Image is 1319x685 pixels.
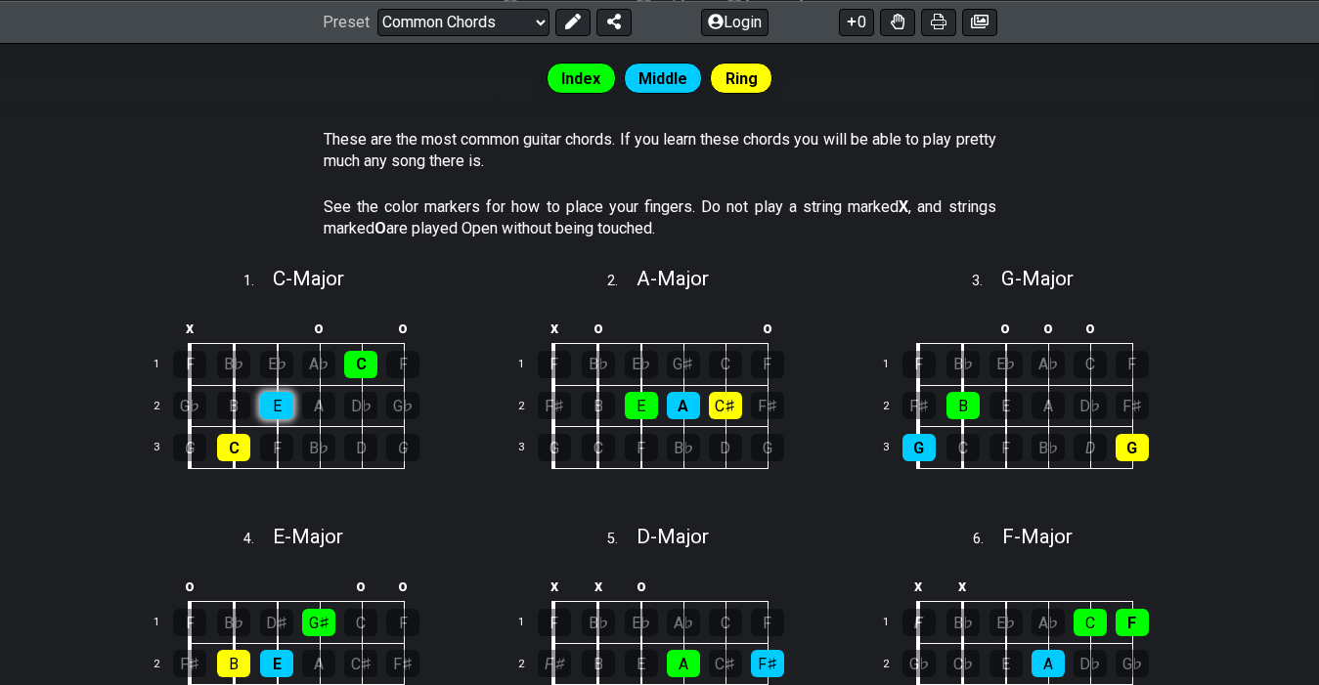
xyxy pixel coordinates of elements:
div: D♭ [1074,392,1107,419]
div: B♭ [667,434,700,461]
div: F♯ [751,392,784,419]
td: 3 [506,427,553,469]
div: C♭ [946,650,980,677]
div: B♭ [946,351,980,378]
span: 5 . [607,529,637,550]
td: x [897,570,942,602]
div: C [344,351,377,378]
div: E♭ [989,609,1023,636]
td: o [746,312,788,344]
div: F♯ [538,392,571,419]
div: F [1116,609,1149,636]
div: A♭ [667,609,700,636]
td: 2 [506,643,553,685]
div: C♯ [709,650,742,677]
div: E [625,650,658,677]
div: B♭ [582,609,615,636]
div: C [946,434,980,461]
td: o [985,312,1028,344]
div: B [582,392,615,419]
button: 0 [839,8,874,35]
div: C [217,434,250,461]
span: Middle [638,64,687,93]
span: G - Major [1001,267,1074,290]
td: o [620,570,663,602]
td: 1 [142,344,189,386]
div: C [1074,351,1107,378]
div: C [709,351,742,378]
div: B♭ [946,609,980,636]
div: E♭ [625,609,658,636]
div: F [173,609,206,636]
div: E♭ [625,351,658,378]
span: 6 . [973,529,1002,550]
span: Preset [323,13,370,31]
span: 2 . [607,271,637,292]
div: F [173,351,206,378]
div: F♯ [538,650,571,677]
td: 3 [871,427,918,469]
p: See the color markers for how to place your fingers. Do not play a string marked , and strings ma... [324,196,996,240]
div: F [751,609,784,636]
div: G [538,434,571,461]
td: x [532,570,577,602]
div: A [302,650,335,677]
div: C♯ [344,650,377,677]
div: F [1116,351,1149,378]
span: Index [561,64,600,93]
span: F - Major [1002,525,1073,548]
div: G♯ [302,609,335,636]
div: A♭ [302,351,335,378]
div: G♯ [667,351,700,378]
td: o [1027,312,1069,344]
div: F [386,609,419,636]
span: 1 . [243,271,273,292]
div: B [582,650,615,677]
td: o [1069,312,1111,344]
button: Create image [962,8,997,35]
div: B [217,650,250,677]
div: F [751,351,784,378]
td: 1 [506,344,553,386]
td: 2 [871,643,918,685]
div: D♭ [1074,650,1107,677]
div: D♭ [344,392,377,419]
span: Ring [725,64,758,93]
td: 3 [142,427,189,469]
div: F [989,434,1023,461]
strong: O [374,219,386,237]
div: B♭ [582,351,615,378]
td: 2 [142,643,189,685]
td: x [532,312,577,344]
div: C♯ [709,392,742,419]
button: Toggle Dexterity for all fretkits [880,8,915,35]
td: o [298,312,340,344]
div: A [302,392,335,419]
div: A [667,392,700,419]
div: C [709,609,742,636]
div: D [344,434,377,461]
div: F [386,351,419,378]
div: F [260,434,293,461]
td: o [576,312,620,344]
div: E [260,392,293,419]
td: o [340,570,382,602]
span: 4 . [243,529,273,550]
div: G [386,434,419,461]
span: A - Major [637,267,709,290]
div: F♯ [173,650,206,677]
div: E [989,392,1023,419]
button: Print [921,8,956,35]
div: G♭ [902,650,936,677]
div: F [538,609,571,636]
td: 2 [142,385,189,427]
div: C [582,434,615,461]
td: x [167,312,212,344]
div: G [173,434,206,461]
div: A♭ [1032,351,1065,378]
div: F♯ [1116,392,1149,419]
span: D - Major [637,525,709,548]
div: F♯ [902,392,936,419]
span: C - Major [273,267,344,290]
strong: X [899,197,908,216]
